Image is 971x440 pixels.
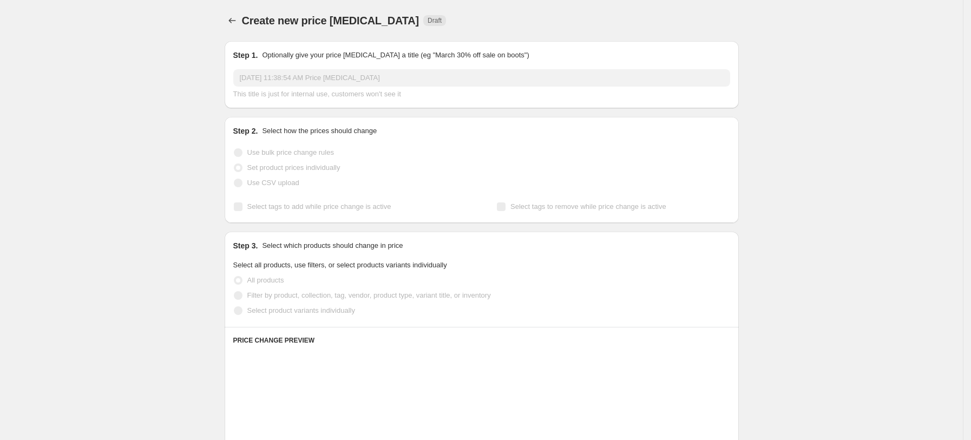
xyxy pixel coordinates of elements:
[428,16,442,25] span: Draft
[233,50,258,61] h2: Step 1.
[233,336,730,345] h6: PRICE CHANGE PREVIEW
[247,163,340,172] span: Set product prices individually
[247,148,334,156] span: Use bulk price change rules
[233,90,401,98] span: This title is just for internal use, customers won't see it
[247,291,491,299] span: Filter by product, collection, tag, vendor, product type, variant title, or inventory
[242,15,419,27] span: Create new price [MEDICAL_DATA]
[247,276,284,284] span: All products
[262,240,403,251] p: Select which products should change in price
[225,13,240,28] button: Price change jobs
[233,69,730,87] input: 30% off holiday sale
[510,202,666,211] span: Select tags to remove while price change is active
[247,202,391,211] span: Select tags to add while price change is active
[233,261,447,269] span: Select all products, use filters, or select products variants individually
[233,126,258,136] h2: Step 2.
[262,126,377,136] p: Select how the prices should change
[262,50,529,61] p: Optionally give your price [MEDICAL_DATA] a title (eg "March 30% off sale on boots")
[247,306,355,314] span: Select product variants individually
[233,240,258,251] h2: Step 3.
[247,179,299,187] span: Use CSV upload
